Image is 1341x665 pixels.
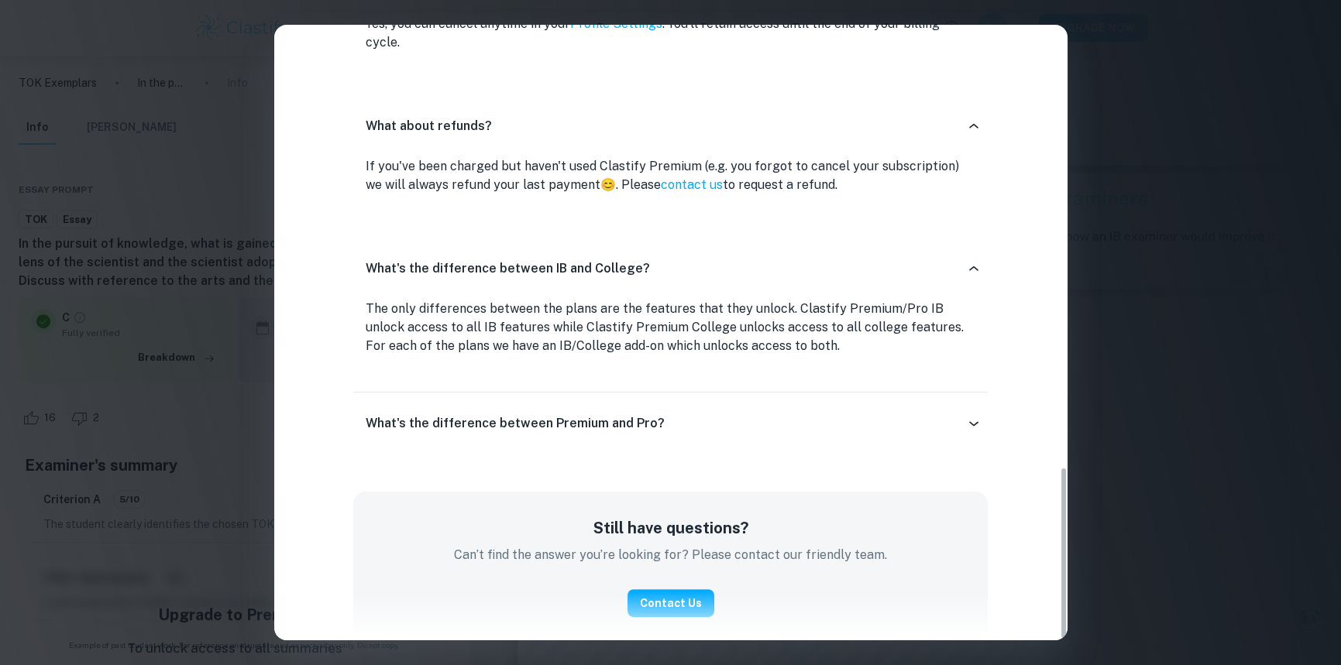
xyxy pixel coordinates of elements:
h6: What about refunds? [366,117,492,135]
h6: What's the difference between Premium and Pro? [366,414,665,433]
div: What's the difference between Premium and Pro? [353,405,988,442]
p: If you've been charged but haven't used Clastify Premium (e.g. you forgot to cancel your subscrip... [366,157,975,194]
p: The only differences between the plans are the features that they unlock. Clastify Premium/Pro IB... [366,300,975,355]
h5: Still have questions? [378,516,963,540]
div: What about refunds? [353,101,988,151]
span: 😊 [600,177,616,192]
h6: What's the difference between IB and College? [366,259,650,278]
div: What's the difference between IB and College? [353,244,988,293]
p: Can’t find the answer you’re looking for? Please contact our friendly team. [378,546,963,564]
p: Yes, you can cancel anytime in your . You'll retain access until the end of your billing cycle. [366,15,975,52]
a: contact us [661,177,723,192]
button: Contact Us [628,589,714,617]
